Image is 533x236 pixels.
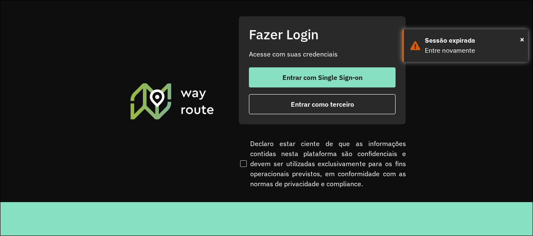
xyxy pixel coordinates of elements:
[249,67,396,87] button: button
[282,74,362,81] span: Entrar com Single Sign-on
[249,94,396,114] button: button
[520,33,524,46] button: Close
[238,139,406,189] label: Declaro estar ciente de que as informações contidas nesta plataforma são confidenciais e devem se...
[129,82,215,121] img: Roteirizador AmbevTech
[520,33,524,46] span: ×
[249,49,396,59] p: Acesse com suas credenciais
[425,46,522,56] div: Entre novamente
[291,101,354,108] span: Entrar como terceiro
[249,26,396,42] h2: Fazer Login
[425,36,522,46] div: Sessão expirada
